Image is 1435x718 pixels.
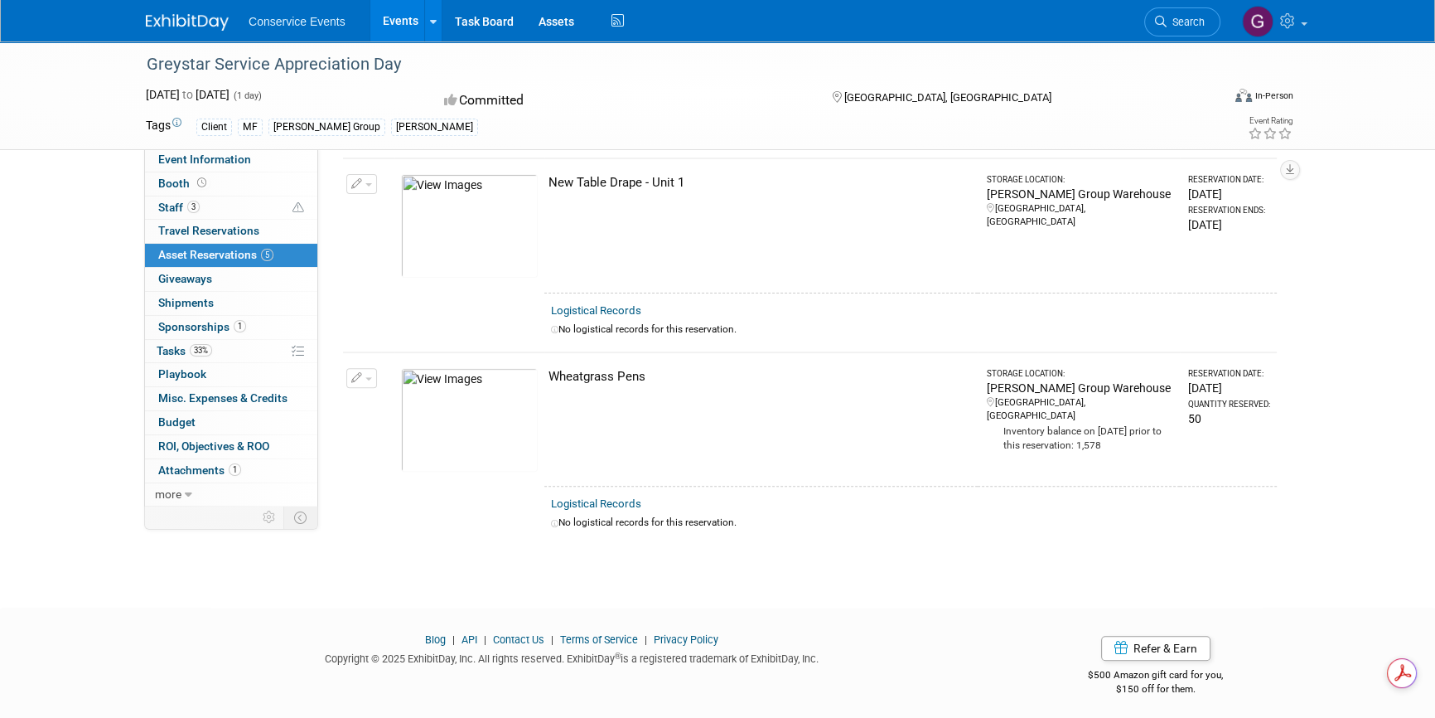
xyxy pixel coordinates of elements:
span: 1 [234,320,246,332]
span: Tasks [157,344,212,357]
span: | [547,633,558,646]
a: Privacy Policy [654,633,718,646]
a: Playbook [145,363,317,386]
div: [GEOGRAPHIC_DATA], [GEOGRAPHIC_DATA] [986,202,1173,229]
div: Greystar Service Appreciation Day [141,50,1196,80]
div: Wheatgrass Pens [548,368,971,386]
span: | [640,633,651,646]
img: View Images [401,368,538,472]
a: Shipments [145,292,317,315]
div: [DATE] [1188,216,1270,233]
span: Search [1167,16,1205,28]
a: Booth [145,172,317,196]
div: Event Format [1123,86,1293,111]
div: [DATE] [1188,186,1270,202]
span: Budget [158,415,196,429]
span: 33% [190,344,212,357]
div: [PERSON_NAME] [391,119,478,136]
td: Toggle Event Tabs [284,507,318,528]
div: [PERSON_NAME] Group Warehouse [986,186,1173,202]
div: [PERSON_NAME] Group Warehouse [986,380,1173,396]
a: Asset Reservations5 [145,244,317,267]
div: No logistical records for this reservation. [551,323,1270,337]
img: ExhibitDay [146,14,229,31]
a: Terms of Service [560,633,638,646]
div: Copyright © 2025 ExhibitDay, Inc. All rights reserved. ExhibitDay is a registered trademark of Ex... [146,648,998,667]
a: Event Information [145,148,317,172]
span: Booth [158,177,210,190]
span: Asset Reservations [158,248,273,261]
span: Staff [158,201,200,214]
div: No logistical records for this reservation. [551,516,1270,530]
div: [DATE] [1188,380,1270,396]
div: 50 [1188,410,1270,427]
div: Reservation Date: [1188,368,1270,380]
a: Blog [425,633,446,646]
div: [GEOGRAPHIC_DATA], [GEOGRAPHIC_DATA] [986,396,1173,423]
div: Reservation Date: [1188,174,1270,186]
a: Budget [145,411,317,434]
img: View Images [401,174,538,278]
a: Giveaways [145,268,317,291]
span: [DATE] [DATE] [146,88,230,101]
img: Gayle Reese [1242,6,1273,37]
span: (1 day) [232,90,262,101]
div: MF [238,119,263,136]
span: Travel Reservations [158,224,259,237]
span: Conservice Events [249,15,345,28]
a: Misc. Expenses & Credits [145,387,317,410]
td: Tags [146,117,181,136]
div: $500 Amazon gift card for you, [1022,657,1290,696]
span: Shipments [158,296,214,309]
a: more [145,483,317,507]
span: Giveaways [158,272,212,285]
a: Logistical Records [551,497,641,510]
span: 3 [187,201,200,213]
span: Sponsorships [158,320,246,333]
a: Tasks33% [145,340,317,363]
div: In-Person [1254,90,1293,102]
span: | [448,633,459,646]
div: Inventory balance on [DATE] prior to this reservation: 1,578 [986,423,1173,453]
span: more [155,488,181,501]
a: Contact Us [493,633,544,646]
sup: ® [615,652,621,661]
td: Personalize Event Tab Strip [255,507,284,528]
span: [GEOGRAPHIC_DATA], [GEOGRAPHIC_DATA] [843,91,1051,104]
a: API [461,633,477,646]
div: Storage Location: [986,368,1173,380]
img: Format-Inperson.png [1235,89,1252,102]
span: Potential Scheduling Conflict -- at least one attendee is tagged in another overlapping event. [292,201,304,216]
div: New Table Drape - Unit 1 [548,174,971,192]
span: Event Information [158,153,251,166]
span: | [480,633,490,646]
div: Event Rating [1248,117,1292,125]
span: to [180,88,196,101]
div: Quantity Reserved: [1188,399,1270,410]
div: $150 off for them. [1022,682,1290,696]
div: Storage Location: [986,174,1173,186]
span: Playbook [158,367,206,381]
span: Attachments [158,463,241,477]
span: 5 [261,249,273,261]
div: Reservation Ends: [1188,205,1270,216]
span: 1 [229,463,241,476]
a: Travel Reservations [145,220,317,243]
a: Sponsorships1 [145,316,317,339]
a: Attachments1 [145,459,317,483]
a: Staff3 [145,196,317,220]
a: Refer & Earn [1101,636,1210,661]
span: Booth not reserved yet [194,177,210,189]
a: Logistical Records [551,304,641,317]
span: ROI, Objectives & ROO [158,439,269,453]
div: [PERSON_NAME] Group [268,119,385,136]
a: ROI, Objectives & ROO [145,435,317,458]
a: Search [1144,7,1220,36]
span: Misc. Expenses & Credits [158,391,287,405]
div: Committed [439,86,805,115]
div: Client [196,119,232,136]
